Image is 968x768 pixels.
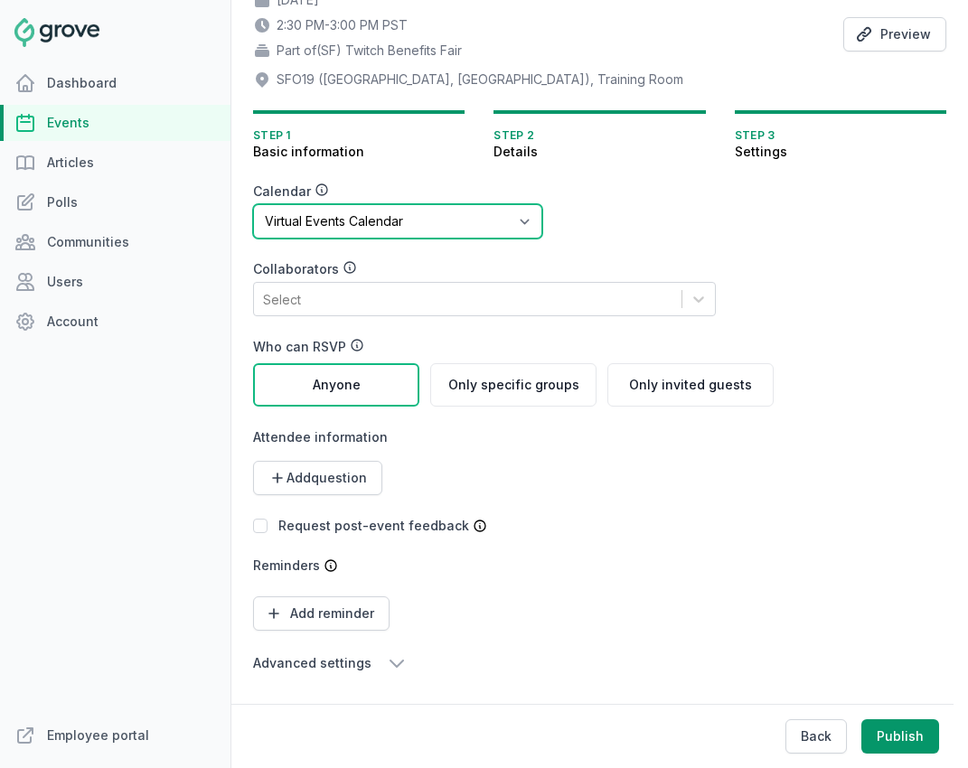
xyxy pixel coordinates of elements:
button: Add reminder [253,596,390,631]
span: Advanced settings [253,654,371,672]
div: Part of [253,42,829,60]
span: Anyone [313,376,361,394]
span: Only specific groups [448,376,579,394]
div: Calendar [253,183,542,201]
span: Settings [735,143,946,161]
button: Publish [861,719,939,754]
span: Basic information [253,143,465,161]
button: Back [785,719,847,754]
span: Step 1 [253,128,465,143]
div: SFO19 ([GEOGRAPHIC_DATA], [GEOGRAPHIC_DATA]) , Training Room [253,70,683,89]
span: Step 2 [493,128,705,143]
label: Reminders [253,557,320,575]
button: Advanced settings [253,652,774,674]
div: 2:30 PM - 3:00 PM PST [253,16,829,34]
button: Preview [843,17,946,52]
nav: Progress [253,110,946,161]
button: Addquestion [253,461,382,495]
span: Only invited guests [629,376,752,394]
label: Request post-event feedback [278,518,469,533]
div: Who can RSVP [253,338,774,356]
span: (SF) Twitch Benefits Fair [316,42,462,60]
span: Add question [287,469,367,487]
label: Attendee information [253,428,774,446]
span: Step 3 [735,128,946,143]
div: Collaborators [253,260,716,278]
span: Details [493,143,705,161]
img: Grove [14,18,99,47]
div: Select [263,290,301,309]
